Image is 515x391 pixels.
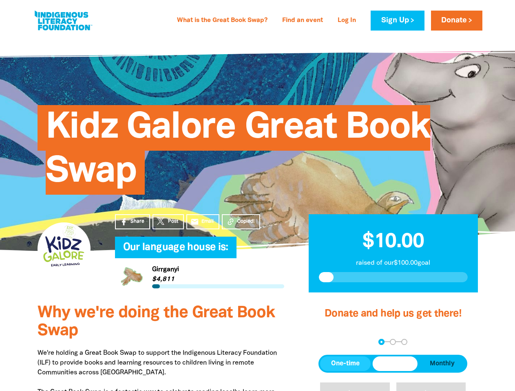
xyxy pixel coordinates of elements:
[46,111,431,195] span: Kidz Galore Great Book Swap
[168,218,178,225] span: Post
[319,258,468,268] p: raised of our $100.00 goal
[419,356,466,371] button: Monthly
[331,359,360,369] span: One-time
[320,356,371,371] button: One-time
[153,214,184,229] a: Post
[190,217,199,226] i: email
[38,305,275,338] span: Why we're doing the Great Book Swap
[115,214,150,229] a: Share
[362,233,424,251] span: $10.00
[378,339,385,345] button: Navigate to step 1 of 3 to enter your donation amount
[318,355,467,373] div: Donation frequency
[130,218,144,225] span: Share
[115,250,284,255] h6: My Team
[222,214,260,229] button: Copied!
[123,243,228,258] span: Our language house is:
[401,339,407,345] button: Navigate to step 3 of 3 to enter your payment details
[383,359,406,369] span: Weekly
[431,11,482,31] a: Donate
[237,218,254,225] span: Copied!
[371,11,424,31] a: Sign Up
[333,14,361,27] a: Log In
[372,356,417,371] button: Weekly
[277,14,328,27] a: Find an event
[201,218,214,225] span: Email
[430,359,455,369] span: Monthly
[390,339,396,345] button: Navigate to step 2 of 3 to enter your details
[172,14,272,27] a: What is the Great Book Swap?
[325,309,462,319] span: Donate and help us get there!
[186,214,220,229] a: emailEmail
